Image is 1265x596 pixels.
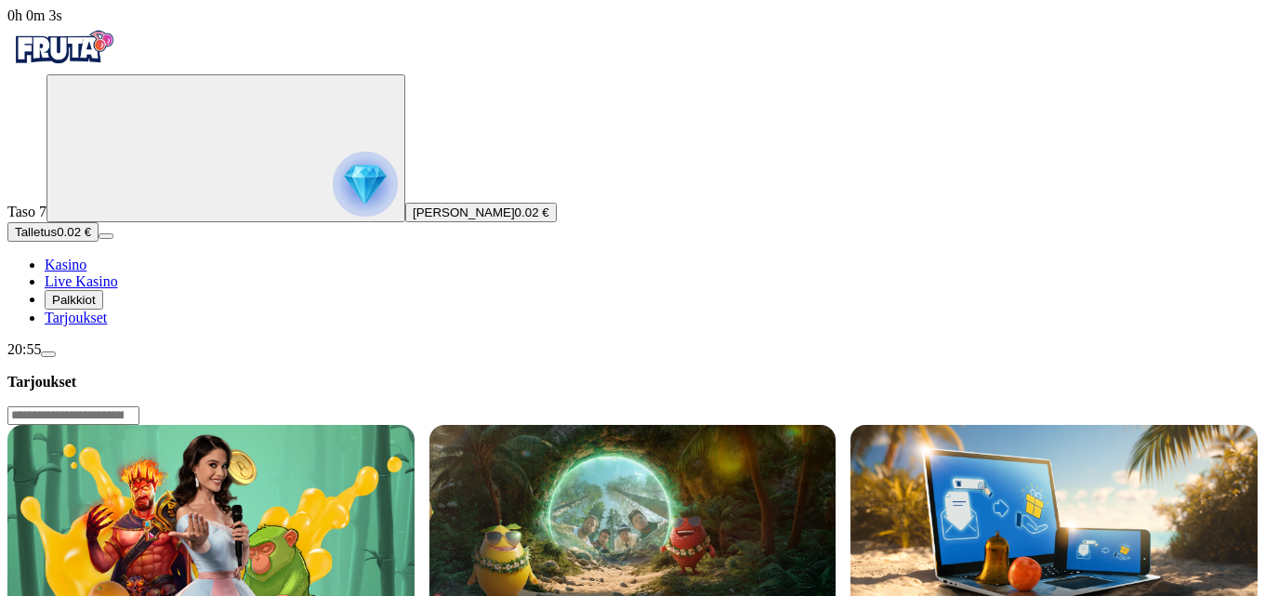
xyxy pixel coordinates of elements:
button: menu [99,233,113,239]
span: [PERSON_NAME] [413,205,515,219]
button: Talletusplus icon0.02 € [7,222,99,242]
span: Tarjoukset [45,310,107,325]
span: 20:55 [7,341,41,357]
span: Live Kasino [45,273,118,289]
button: reward progress [46,74,405,222]
button: reward iconPalkkiot [45,290,103,310]
span: Talletus [15,225,57,239]
span: Taso 7 [7,204,46,219]
img: reward progress [333,152,398,217]
a: gift-inverted iconTarjoukset [45,310,107,325]
span: 0.02 € [57,225,91,239]
input: Search [7,406,139,425]
a: diamond iconKasino [45,257,86,272]
span: Kasino [45,257,86,272]
a: Fruta [7,58,119,73]
span: 0.02 € [515,205,549,219]
span: Palkkiot [52,293,96,307]
a: poker-chip iconLive Kasino [45,273,118,289]
img: Fruta [7,24,119,71]
button: menu [41,351,56,357]
h3: Tarjoukset [7,373,1258,391]
nav: Primary [7,24,1258,326]
span: user session time [7,7,62,23]
button: [PERSON_NAME]0.02 € [405,203,557,222]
